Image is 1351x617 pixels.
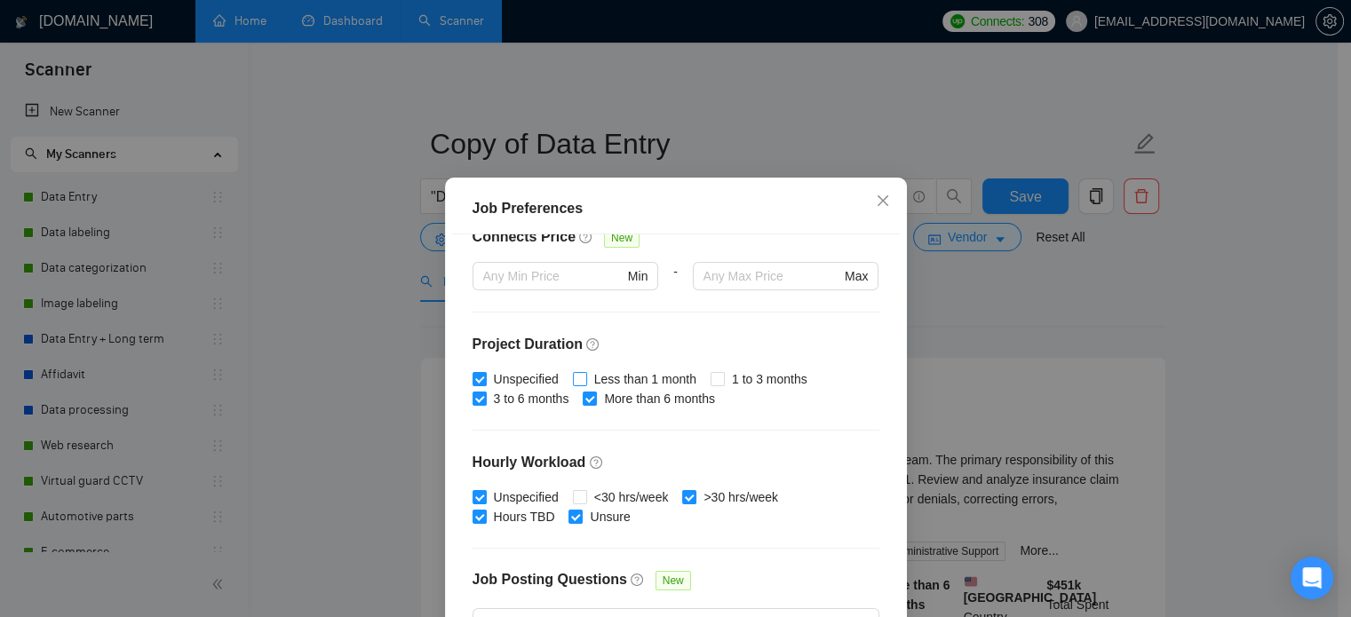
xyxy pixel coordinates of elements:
[696,487,785,507] span: >30 hrs/week
[631,573,645,587] span: question-circle
[845,266,868,286] span: Max
[703,266,841,286] input: Any Max Price
[628,266,648,286] span: Min
[579,230,593,244] span: question-circle
[658,262,692,312] div: -
[487,369,566,389] span: Unspecified
[604,228,640,248] span: New
[876,194,890,208] span: close
[597,389,722,408] span: More than 6 months
[487,487,566,507] span: Unspecified
[587,487,676,507] span: <30 hrs/week
[487,507,562,526] span: Hours TBD
[725,369,815,389] span: 1 to 3 months
[656,571,691,590] span: New
[1291,557,1333,599] div: Open Intercom Messenger
[473,198,879,219] div: Job Preferences
[587,369,703,389] span: Less than 1 month
[473,334,879,355] h4: Project Duration
[473,226,576,248] h4: Connects Price
[590,455,604,470] span: question-circle
[583,507,637,526] span: Unsure
[586,337,600,352] span: question-circle
[473,569,627,590] h4: Job Posting Questions
[487,389,576,408] span: 3 to 6 months
[483,266,624,286] input: Any Min Price
[473,452,879,473] h4: Hourly Workload
[859,178,907,225] button: Close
